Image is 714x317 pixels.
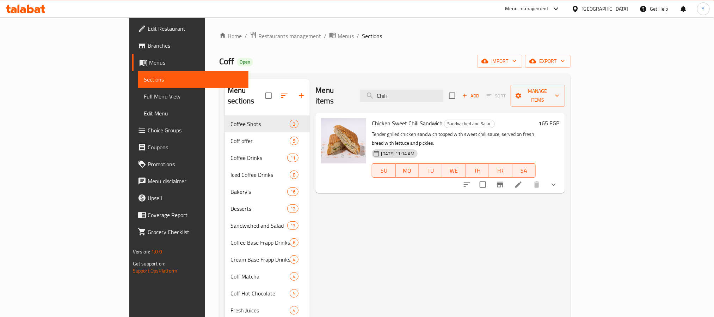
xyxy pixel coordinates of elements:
[466,163,489,178] button: TH
[151,247,162,256] span: 1.0.0
[148,24,243,33] span: Edit Restaurant
[460,90,482,101] button: Add
[549,180,558,189] svg: Show Choices
[148,126,243,134] span: Choice Groups
[276,87,293,104] span: Sort sections
[225,234,310,251] div: Coffee Base Frapp Drinks6
[230,255,290,264] div: Cream Base Frapp Drinks
[133,247,150,256] span: Version:
[230,289,290,298] div: Coff Hot Chocolate
[133,266,178,275] a: Support.OpsPlatform
[148,160,243,168] span: Promotions
[225,115,310,132] div: Coffee Shots3
[290,255,298,264] div: items
[290,238,298,247] div: items
[261,88,276,103] span: Select all sections
[132,139,248,156] a: Coupons
[702,5,705,13] span: Y
[290,272,298,281] div: items
[290,120,298,128] div: items
[230,221,287,230] span: Sandwiched and Salad
[230,171,290,179] span: Iced Coffee Drinks
[525,55,571,68] button: export
[545,176,562,193] button: show more
[505,5,549,13] div: Menu-management
[475,177,490,192] span: Select to update
[288,155,298,161] span: 11
[225,132,310,149] div: Coff offer5
[132,54,248,71] a: Menus
[290,171,298,179] div: items
[230,306,290,315] div: Fresh Juices
[148,228,243,236] span: Grocery Checklist
[288,189,298,195] span: 16
[288,222,298,229] span: 13
[357,32,359,40] li: /
[230,187,287,196] span: Bakery's
[511,85,565,107] button: Manage items
[287,187,298,196] div: items
[362,32,382,40] span: Sections
[375,166,393,176] span: SU
[288,205,298,212] span: 12
[225,251,310,268] div: Cream Base Frapp Drinks4
[138,71,248,88] a: Sections
[477,55,522,68] button: import
[132,122,248,139] a: Choice Groups
[230,120,290,128] span: Coffee Shots
[225,166,310,183] div: Iced Coffee Drinks8
[148,177,243,185] span: Menu disclaimer
[148,143,243,151] span: Coupons
[293,87,310,104] button: Add section
[461,92,480,100] span: Add
[445,166,463,176] span: WE
[230,204,287,213] span: Desserts
[132,20,248,37] a: Edit Restaurant
[482,90,511,101] span: Select section first
[148,211,243,219] span: Coverage Report
[258,32,321,40] span: Restaurants management
[225,200,310,217] div: Desserts12
[321,118,366,163] img: Chicken Sweet Chili Sandwich
[230,137,290,145] span: Coff offer
[250,31,321,41] a: Restaurants management
[396,163,419,178] button: MO
[225,183,310,200] div: Bakery's16
[230,272,290,281] div: Coff Matcha
[225,285,310,302] div: Coff Hot Chocolate5
[514,180,523,189] a: Edit menu item
[442,163,466,178] button: WE
[445,88,460,103] span: Select section
[144,75,243,84] span: Sections
[492,166,510,176] span: FR
[378,150,417,157] span: [DATE] 11:14 AM
[512,163,536,178] button: SA
[225,268,310,285] div: Coff Matcha4
[360,90,443,102] input: search
[230,238,290,247] span: Coffee Base Frapp Drinks
[422,166,439,176] span: TU
[132,173,248,190] a: Menu disclaimer
[132,223,248,240] a: Grocery Checklist
[290,138,298,144] span: 5
[290,121,298,127] span: 3
[290,273,298,280] span: 4
[287,221,298,230] div: items
[372,163,395,178] button: SU
[148,194,243,202] span: Upsell
[132,37,248,54] a: Branches
[287,204,298,213] div: items
[468,166,486,176] span: TH
[132,207,248,223] a: Coverage Report
[290,239,298,246] span: 6
[138,88,248,105] a: Full Menu View
[324,32,326,40] li: /
[287,154,298,162] div: items
[225,149,310,166] div: Coffee Drinks11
